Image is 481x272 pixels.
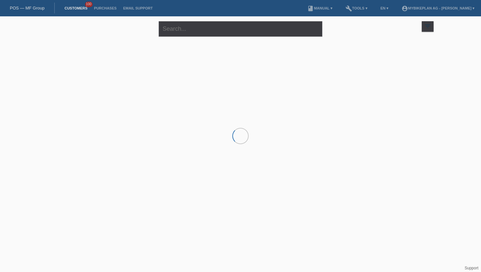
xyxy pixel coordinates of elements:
[398,6,478,10] a: account_circleMybikeplan AG - [PERSON_NAME] ▾
[304,6,336,10] a: bookManual ▾
[377,6,392,10] a: EN ▾
[401,5,408,12] i: account_circle
[465,266,478,270] a: Support
[307,5,314,12] i: book
[120,6,156,10] a: Email Support
[61,6,91,10] a: Customers
[346,5,352,12] i: build
[10,6,45,10] a: POS — MF Group
[85,2,93,7] span: 100
[424,23,431,30] i: filter_list
[159,21,322,37] input: Search...
[91,6,120,10] a: Purchases
[342,6,371,10] a: buildTools ▾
